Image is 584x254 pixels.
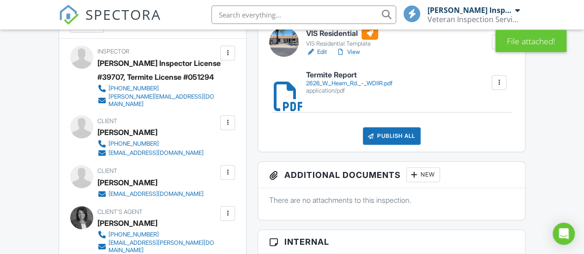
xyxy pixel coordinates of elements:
[306,47,327,57] a: Edit
[97,189,204,199] a: [EMAIL_ADDRESS][DOMAIN_NAME]
[211,6,396,24] input: Search everything...
[108,140,159,148] div: [PHONE_NUMBER]
[97,148,204,158] a: [EMAIL_ADDRESS][DOMAIN_NAME]
[97,216,157,230] a: [PERSON_NAME]
[108,93,218,108] div: [PERSON_NAME][EMAIL_ADDRESS][DOMAIN_NAME]
[306,71,392,79] h6: Termite Report
[59,12,161,32] a: SPECTORA
[108,239,218,254] div: [EMAIL_ADDRESS][PERSON_NAME][DOMAIN_NAME]
[306,28,378,48] a: VIS Residential VIS Residential Template
[306,71,392,95] a: Termite Report 2626_W._Hearn_Rd._-_WDIIR.pdf application/pdf
[306,87,392,95] div: application/pdf
[97,167,117,174] span: Client
[258,162,525,188] h3: Additional Documents
[306,40,378,47] div: VIS Residential Template
[97,176,157,189] div: [PERSON_NAME]
[553,223,575,245] div: Open Intercom Messenger
[59,5,79,25] img: The Best Home Inspection Software - Spectora
[406,167,440,182] div: New
[269,195,514,205] p: There are no attachments to this inspection.
[85,5,161,24] span: SPECTORA
[427,15,520,24] div: Veteran Inspection Services
[97,125,157,139] div: [PERSON_NAME]
[306,80,392,87] div: 2626_W._Hearn_Rd._-_WDIIR.pdf
[97,56,226,84] div: [PERSON_NAME] Inspector License #39707, Termite License #051294
[97,139,204,148] a: [PHONE_NUMBER]
[108,190,204,198] div: [EMAIL_ADDRESS][DOMAIN_NAME]
[363,127,421,145] div: Publish All
[97,93,218,108] a: [PERSON_NAME][EMAIL_ADDRESS][DOMAIN_NAME]
[258,230,525,254] h3: Internal
[97,84,218,93] a: [PHONE_NUMBER]
[108,231,159,238] div: [PHONE_NUMBER]
[306,28,378,40] h6: VIS Residential
[97,208,143,215] span: Client's Agent
[97,239,218,254] a: [EMAIL_ADDRESS][PERSON_NAME][DOMAIN_NAME]
[97,118,117,124] span: Client
[427,6,513,15] div: [PERSON_NAME] Inspector License #39707, Termite License #051294
[108,149,204,157] div: [EMAIL_ADDRESS][DOMAIN_NAME]
[97,230,218,239] a: [PHONE_NUMBER]
[108,85,159,92] div: [PHONE_NUMBER]
[336,47,360,57] a: View
[495,30,566,52] div: File attached!
[97,48,129,55] span: Inspector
